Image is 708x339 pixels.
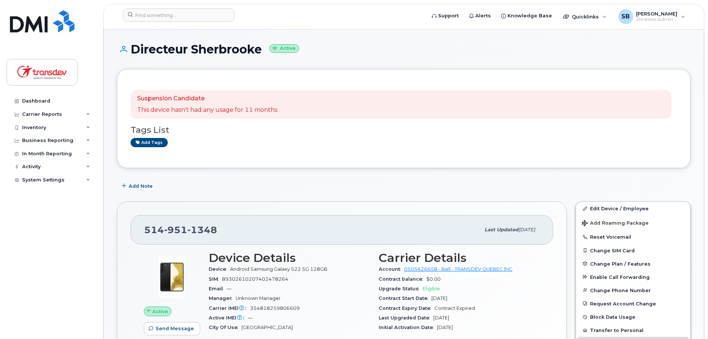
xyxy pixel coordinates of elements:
[576,297,690,310] button: Request Account Change
[379,276,426,282] span: Contract balance
[431,295,447,301] span: [DATE]
[437,325,453,330] span: [DATE]
[590,261,650,266] span: Change Plan / Features
[209,266,230,272] span: Device
[242,325,293,330] span: [GEOGRAPHIC_DATA]
[269,44,299,53] small: Active
[117,179,159,193] button: Add Note
[426,276,441,282] span: $0.00
[404,266,513,272] a: 0505626658 - Bell - TRANSDEV QUEBEC INC
[131,138,168,147] a: Add tags
[209,305,250,311] span: Carrier IMEI
[576,215,690,230] button: Add Roaming Package
[379,305,434,311] span: Contract Expiry Date
[222,276,288,282] span: 89302610207402478264
[209,295,236,301] span: Manager
[518,227,535,232] span: [DATE]
[433,315,449,321] span: [DATE]
[152,308,168,315] span: Active
[209,286,227,291] span: Email
[156,325,194,332] span: Send Message
[576,324,690,337] button: Transfer to Personal
[576,257,690,270] button: Change Plan / Features
[379,315,433,321] span: Last Upgraded Date
[187,224,217,235] span: 1348
[137,94,277,103] p: Suspension Candidate
[227,286,232,291] span: —
[423,286,440,291] span: Eligible
[209,325,242,330] span: City Of Use
[590,274,650,280] span: Enable Call Forwarding
[236,295,281,301] span: Unknown Manager
[117,43,691,56] h1: Directeur Sherbrooke
[576,244,690,257] button: Change SIM Card
[131,125,677,135] h3: Tags List
[164,224,187,235] span: 951
[576,270,690,284] button: Enable Call Forwarding
[150,255,194,299] img: image20231002-3703462-1qw5fnl.jpeg
[576,310,690,324] button: Block Data Usage
[137,106,277,114] p: This device hasn't had any usage for 11 months
[129,183,153,190] span: Add Note
[379,266,404,272] span: Account
[250,305,300,311] span: 354818259806609
[209,315,248,321] span: Active IMEI
[209,251,370,264] h3: Device Details
[379,295,431,301] span: Contract Start Date
[485,227,518,232] span: Last updated
[582,220,649,227] span: Add Roaming Package
[576,284,690,297] button: Change Phone Number
[379,325,437,330] span: Initial Activation Date
[144,224,217,235] span: 514
[144,322,200,335] button: Send Message
[209,276,222,282] span: SIM
[379,286,423,291] span: Upgrade Status
[379,251,540,264] h3: Carrier Details
[576,230,690,243] button: Reset Voicemail
[434,305,475,311] span: Contract Expired
[230,266,327,272] span: Android Samsung Galaxy S22 5G 128GB
[576,202,690,215] a: Edit Device / Employee
[248,315,253,321] span: —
